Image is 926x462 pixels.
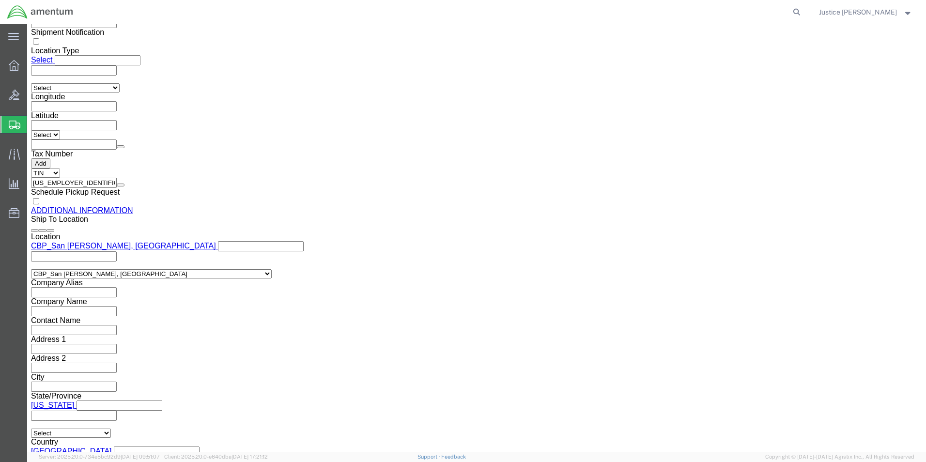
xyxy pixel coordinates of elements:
a: Support [417,454,442,460]
span: Server: 2025.20.0-734e5bc92d9 [39,454,160,460]
button: Justice [PERSON_NAME] [818,6,913,18]
span: Justice Milliganhill [819,7,897,17]
a: Feedback [441,454,466,460]
span: [DATE] 17:21:12 [231,454,268,460]
iframe: FS Legacy Container [27,24,926,452]
span: [DATE] 09:51:07 [121,454,160,460]
span: Client: 2025.20.0-e640dba [164,454,268,460]
img: logo [7,5,74,19]
span: Copyright © [DATE]-[DATE] Agistix Inc., All Rights Reserved [765,453,914,461]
